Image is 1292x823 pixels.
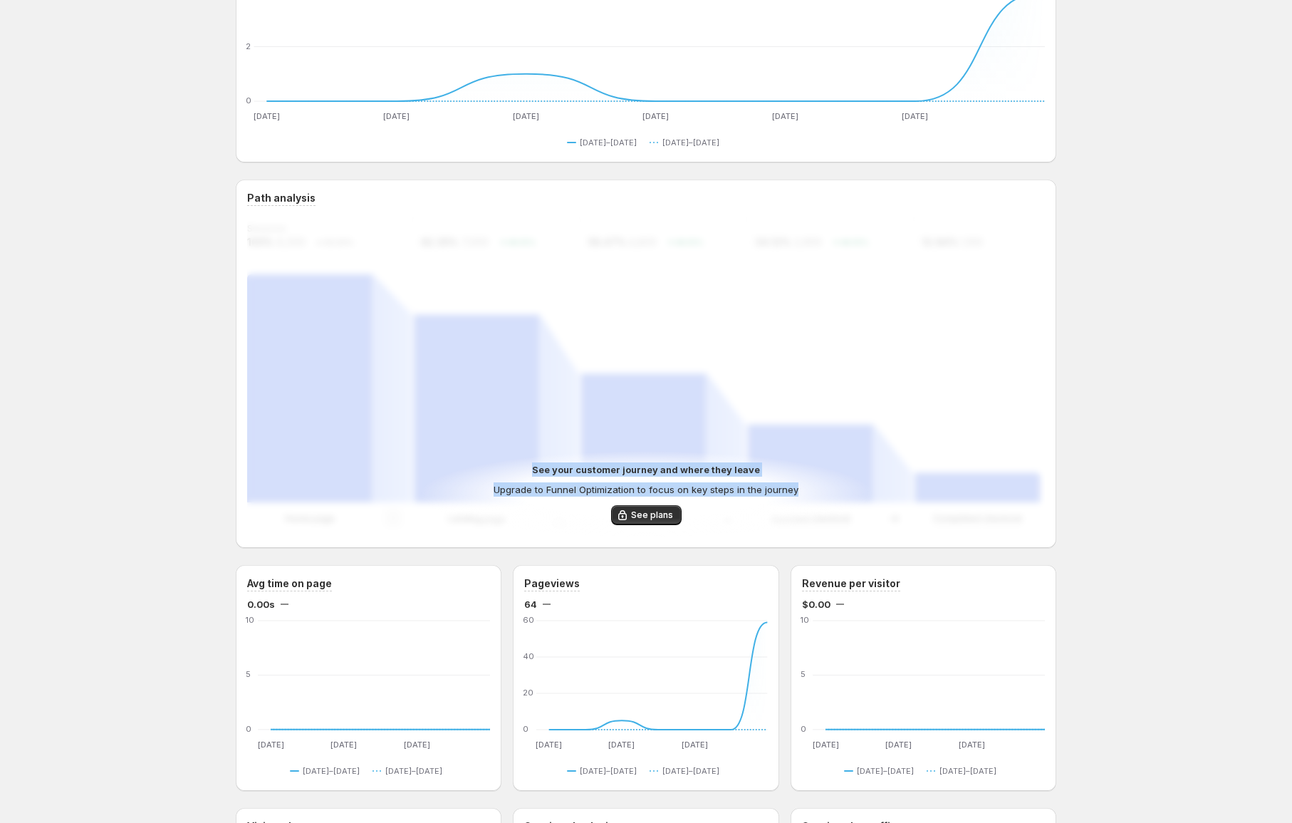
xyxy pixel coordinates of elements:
h3: Avg time on page [247,576,332,591]
text: [DATE] [772,111,798,121]
button: See plans [611,505,682,525]
text: [DATE] [642,111,669,121]
button: [DATE]–[DATE] [927,762,1002,780]
p: See your customer journey and where they leave [532,462,760,477]
text: 5 [246,670,251,680]
button: [DATE]–[DATE] [290,762,365,780]
span: [DATE]–[DATE] [662,765,719,777]
text: 40 [523,651,534,661]
span: [DATE]–[DATE] [939,765,996,777]
text: [DATE] [404,740,430,750]
text: [DATE] [682,740,708,750]
text: [DATE] [383,111,410,121]
text: [DATE] [258,740,284,750]
text: 0 [801,724,806,734]
button: [DATE]–[DATE] [373,762,448,780]
button: [DATE]–[DATE] [650,134,725,151]
span: [DATE]–[DATE] [385,765,442,777]
text: 60 [523,615,534,625]
span: 64 [524,597,537,611]
text: 10 [246,615,254,625]
text: 5 [801,670,806,680]
span: 0.00s [247,597,275,611]
span: [DATE]–[DATE] [857,765,914,777]
p: Upgrade to Funnel Optimization to focus on key steps in the journey [494,482,798,497]
h3: Path analysis [247,191,316,205]
text: [DATE] [609,740,635,750]
span: [DATE]–[DATE] [580,137,637,148]
button: [DATE]–[DATE] [650,762,725,780]
span: $0.00 [802,597,830,611]
text: [DATE] [254,111,280,121]
text: [DATE] [536,740,563,750]
span: [DATE]–[DATE] [580,765,637,777]
text: [DATE] [330,740,357,750]
text: [DATE] [902,111,928,121]
text: 10 [801,615,809,625]
text: 20 [523,688,533,698]
h3: Pageviews [524,576,580,591]
span: See plans [631,509,673,521]
text: [DATE] [812,740,838,750]
button: [DATE]–[DATE] [567,762,642,780]
text: [DATE] [959,740,985,750]
text: 0 [523,724,528,734]
text: 0 [246,724,251,734]
button: [DATE]–[DATE] [567,134,642,151]
button: [DATE]–[DATE] [844,762,919,780]
span: [DATE]–[DATE] [303,765,360,777]
h3: Revenue per visitor [802,576,900,591]
text: 0 [246,95,251,105]
text: [DATE] [885,740,912,750]
text: [DATE] [513,111,539,121]
text: 2 [246,41,251,51]
span: [DATE]–[DATE] [662,137,719,148]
